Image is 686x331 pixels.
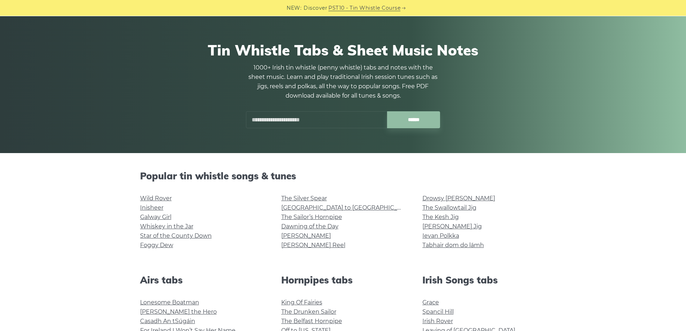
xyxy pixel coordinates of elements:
[281,299,322,306] a: King Of Fairies
[422,308,454,315] a: Spancil Hill
[281,308,336,315] a: The Drunken Sailor
[281,195,327,202] a: The Silver Spear
[140,41,546,59] h1: Tin Whistle Tabs & Sheet Music Notes
[281,274,405,286] h2: Hornpipes tabs
[422,214,459,220] a: The Kesh Jig
[422,223,482,230] a: [PERSON_NAME] Jig
[140,170,546,182] h2: Popular tin whistle songs & tunes
[281,204,414,211] a: [GEOGRAPHIC_DATA] to [GEOGRAPHIC_DATA]
[140,308,217,315] a: [PERSON_NAME] the Hero
[140,195,172,202] a: Wild Rover
[422,242,484,249] a: Tabhair dom do lámh
[281,232,331,239] a: [PERSON_NAME]
[140,204,163,211] a: Inisheer
[140,274,264,286] h2: Airs tabs
[304,4,327,12] span: Discover
[422,299,439,306] a: Grace
[328,4,400,12] a: PST10 - Tin Whistle Course
[281,242,345,249] a: [PERSON_NAME] Reel
[422,232,459,239] a: Ievan Polkka
[422,195,495,202] a: Drowsy [PERSON_NAME]
[287,4,301,12] span: NEW:
[422,274,546,286] h2: Irish Songs tabs
[281,318,342,325] a: The Belfast Hornpipe
[140,242,173,249] a: Foggy Dew
[281,214,342,220] a: The Sailor’s Hornpipe
[140,318,195,325] a: Casadh An tSúgáin
[422,204,476,211] a: The Swallowtail Jig
[246,63,440,100] p: 1000+ Irish tin whistle (penny whistle) tabs and notes with the sheet music. Learn and play tradi...
[422,318,453,325] a: Irish Rover
[140,214,171,220] a: Galway Girl
[281,223,338,230] a: Dawning of the Day
[140,223,193,230] a: Whiskey in the Jar
[140,232,212,239] a: Star of the County Down
[140,299,199,306] a: Lonesome Boatman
